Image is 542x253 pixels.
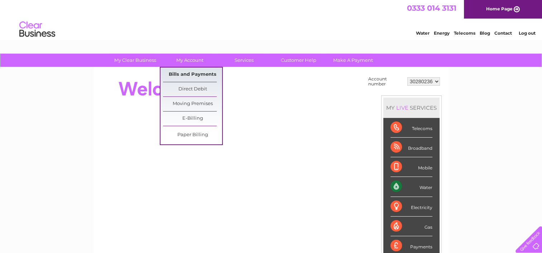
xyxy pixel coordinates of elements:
a: Blog [480,30,490,36]
a: Services [215,54,274,67]
a: Customer Help [269,54,328,67]
div: Clear Business is a trading name of Verastar Limited (registered in [GEOGRAPHIC_DATA] No. 3667643... [102,4,441,35]
a: Log out [518,30,535,36]
div: MY SERVICES [383,98,440,118]
a: Bills and Payments [163,68,222,82]
a: My Clear Business [106,54,165,67]
a: Telecoms [454,30,475,36]
a: Paper Billing [163,128,222,142]
div: LIVE [395,104,410,111]
div: Telecoms [390,118,432,138]
a: Water [416,30,430,36]
a: Energy [434,30,450,36]
a: Make A Payment [323,54,383,67]
a: 0333 014 3131 [407,4,456,13]
a: My Account [160,54,219,67]
div: Broadband [390,138,432,157]
a: E-Billing [163,111,222,126]
a: Direct Debit [163,82,222,96]
div: Electricity [390,197,432,217]
div: Mobile [390,157,432,177]
div: Water [390,177,432,197]
div: Gas [390,217,432,236]
img: logo.png [19,19,56,40]
a: Moving Premises [163,97,222,111]
a: Contact [494,30,512,36]
td: Account number [366,75,406,88]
